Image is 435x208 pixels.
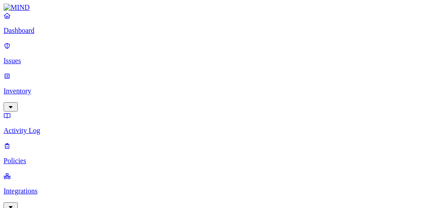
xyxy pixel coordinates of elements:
p: Integrations [4,187,431,195]
a: Inventory [4,72,431,110]
a: MIND [4,4,431,12]
a: Activity Log [4,112,431,135]
p: Issues [4,57,431,65]
img: MIND [4,4,30,12]
p: Policies [4,157,431,165]
a: Issues [4,42,431,65]
a: Policies [4,142,431,165]
p: Inventory [4,87,431,95]
p: Activity Log [4,127,431,135]
p: Dashboard [4,27,431,35]
a: Dashboard [4,12,431,35]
